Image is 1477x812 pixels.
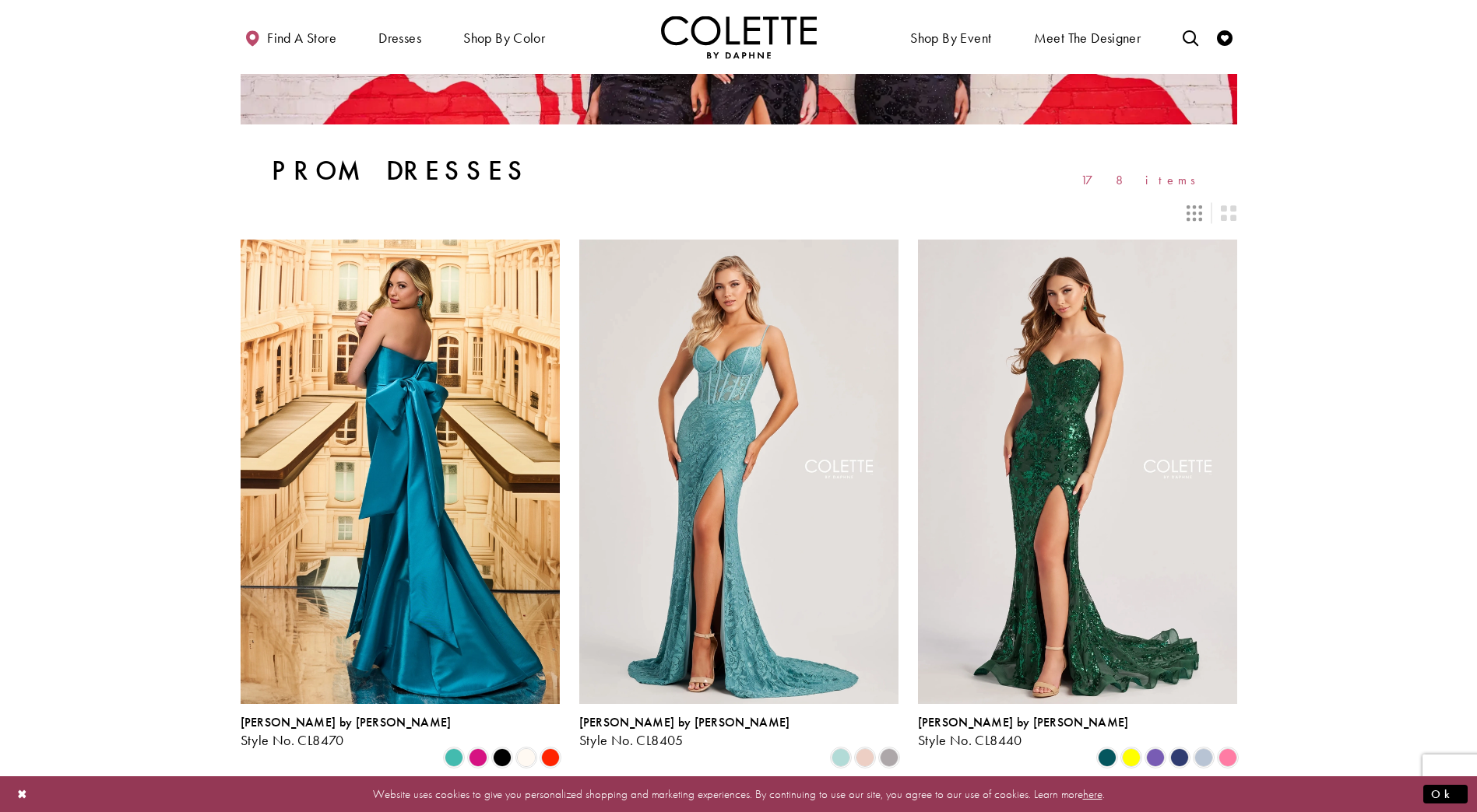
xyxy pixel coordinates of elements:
span: Style No. CL8440 [918,731,1022,749]
span: Shop by color [459,16,549,58]
a: Meet the designer [1030,16,1145,58]
button: Close Dialog [9,780,36,807]
a: Visit Colette by Daphne Style No. CL8470 Page [241,240,560,703]
i: Sea Glass [832,748,850,767]
i: Ice Blue [1194,748,1213,767]
a: Visit Home Page [661,16,817,58]
span: 178 items [1081,173,1206,187]
i: Spruce [1098,748,1117,767]
i: Cotton Candy [1219,748,1237,767]
span: Switch layout to 2 columns [1221,205,1236,221]
div: Colette by Daphne Style No. CL8440 [918,716,1129,748]
i: Turquoise [445,748,463,767]
a: Visit Colette by Daphne Style No. CL8405 Page [579,240,899,703]
span: Meet the designer [1034,30,1141,46]
div: Colette by Daphne Style No. CL8405 [579,716,790,748]
a: Visit Colette by Daphne Style No. CL8440 Page [918,240,1237,703]
img: Colette by Daphne [661,16,817,58]
span: Shop by color [463,30,545,46]
span: Shop By Event [910,30,991,46]
div: Colette by Daphne Style No. CL8470 [241,716,452,748]
span: [PERSON_NAME] by [PERSON_NAME] [241,714,452,730]
span: Style No. CL8405 [579,731,684,749]
i: Diamond White [517,748,536,767]
a: Check Wishlist [1213,16,1236,58]
span: Switch layout to 3 columns [1187,205,1202,221]
a: here [1083,786,1102,801]
a: Toggle search [1179,16,1202,58]
h1: Prom Dresses [272,156,529,187]
i: Smoke [880,748,899,767]
span: [PERSON_NAME] by [PERSON_NAME] [579,714,790,730]
i: Fuchsia [469,748,487,767]
i: Violet [1146,748,1165,767]
span: Find a store [267,30,336,46]
i: Yellow [1122,748,1141,767]
span: Dresses [375,16,425,58]
span: [PERSON_NAME] by [PERSON_NAME] [918,714,1129,730]
a: Find a store [241,16,340,58]
span: Shop By Event [906,16,995,58]
button: Submit Dialog [1423,784,1468,803]
i: Black [493,748,512,767]
i: Navy Blue [1170,748,1189,767]
div: Layout Controls [231,196,1247,230]
i: Scarlet [541,748,560,767]
span: Style No. CL8470 [241,731,344,749]
span: Dresses [378,30,421,46]
p: Website uses cookies to give you personalized shopping and marketing experiences. By continuing t... [112,783,1365,804]
i: Rose [856,748,874,767]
